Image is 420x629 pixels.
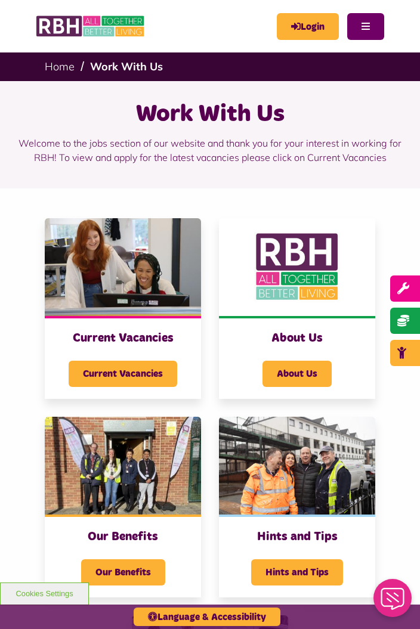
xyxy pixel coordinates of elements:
[219,417,375,597] a: Hints and Tips Hints and Tips
[15,130,405,171] p: Welcome to the jobs section of our website and thank you for your interest in working for RBH! To...
[15,99,405,130] h1: Work With Us
[251,559,343,585] span: Hints and Tips
[45,218,201,399] a: Current Vacancies Current Vacancies
[36,12,146,41] img: RBH
[90,60,163,73] a: Work With Us
[231,330,363,346] h3: About Us
[45,60,75,73] a: Home
[219,218,375,399] a: About Us About Us
[219,417,375,515] img: SAZMEDIA RBH 21FEB24 46
[45,417,201,597] a: Our Benefits Our Benefits
[262,361,332,387] span: About Us
[231,529,363,544] h3: Hints and Tips
[69,361,177,387] span: Current Vacancies
[366,575,420,629] iframe: Netcall Web Assistant for live chat
[219,218,375,316] img: RBH Logo Social Media 480X360 (1)
[57,330,189,346] h3: Current Vacancies
[347,13,384,40] button: Navigation
[57,529,189,544] h3: Our Benefits
[277,13,339,40] a: MyRBH
[45,417,201,515] img: Dropinfreehold2
[45,218,201,316] img: IMG 1470
[134,608,280,626] button: Language & Accessibility
[81,559,165,585] span: Our Benefits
